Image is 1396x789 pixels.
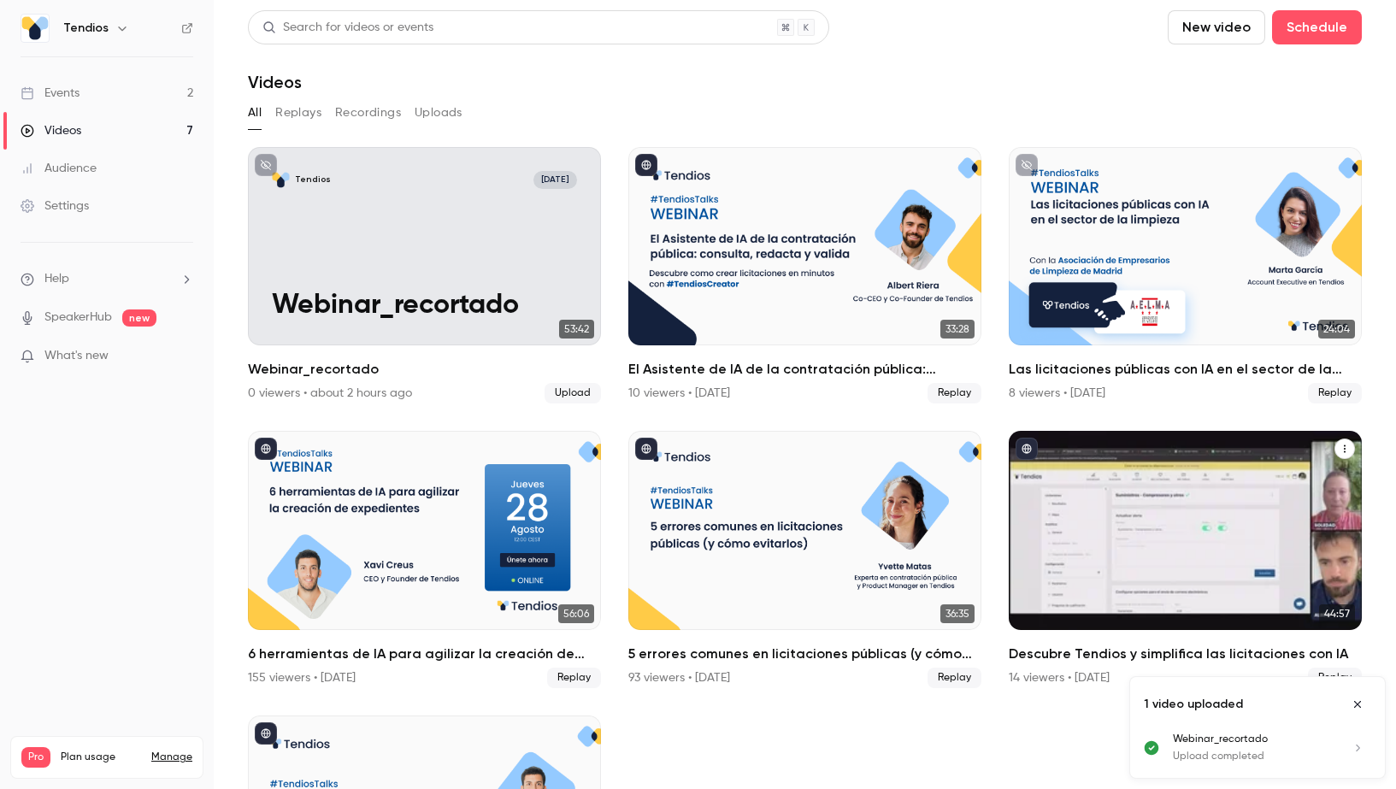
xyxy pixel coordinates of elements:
[1173,732,1371,764] a: Webinar_recortadoUpload completed
[1344,691,1371,718] button: Close uploads list
[635,154,657,176] button: published
[1009,385,1105,402] div: 8 viewers • [DATE]
[1173,732,1330,747] p: Webinar_recortado
[1009,669,1110,686] div: 14 viewers • [DATE]
[21,160,97,177] div: Audience
[628,669,730,686] div: 93 viewers • [DATE]
[335,99,401,127] button: Recordings
[295,174,331,185] p: Tendios
[122,309,156,327] span: new
[21,197,89,215] div: Settings
[248,669,356,686] div: 155 viewers • [DATE]
[275,99,321,127] button: Replays
[928,668,981,688] span: Replay
[21,85,80,102] div: Events
[63,20,109,37] h6: Tendios
[248,99,262,127] button: All
[272,171,290,189] img: Webinar_recortado
[1168,10,1265,44] button: New video
[1272,10,1362,44] button: Schedule
[415,99,462,127] button: Uploads
[628,147,981,403] a: 33:28El Asistente de IA de la contratación pública: consulta, redacta y valida.10 viewers • [DATE...
[1009,147,1362,403] li: Las licitaciones públicas con IA en el sector de la limpieza
[1009,359,1362,380] h2: Las licitaciones públicas con IA en el sector de la limpieza
[1308,383,1362,403] span: Replay
[940,604,975,623] span: 36:35
[635,438,657,460] button: published
[628,385,730,402] div: 10 viewers • [DATE]
[255,154,277,176] button: unpublished
[1009,147,1362,403] a: 24:04Las licitaciones públicas con IA en el sector de la limpieza8 viewers • [DATE]Replay
[1144,696,1243,713] p: 1 video uploaded
[545,383,601,403] span: Upload
[248,72,302,92] h1: Videos
[1319,604,1355,623] span: 44:57
[248,385,412,402] div: 0 viewers • about 2 hours ago
[940,320,975,339] span: 33:28
[21,270,193,288] li: help-dropdown-opener
[628,431,981,687] a: 36:355 errores comunes en licitaciones públicas (y cómo evitarlos)93 viewers • [DATE]Replay
[248,147,601,403] li: Webinar_recortado
[1173,749,1330,764] p: Upload completed
[21,747,50,768] span: Pro
[1130,732,1385,778] ul: Uploads list
[248,431,601,687] a: 56:066 herramientas de IA para agilizar la creación de expedientes155 viewers • [DATE]Replay
[1016,154,1038,176] button: unpublished
[628,431,981,687] li: 5 errores comunes en licitaciones públicas (y cómo evitarlos)
[533,171,577,189] span: [DATE]
[547,668,601,688] span: Replay
[44,270,69,288] span: Help
[21,15,49,42] img: Tendios
[928,383,981,403] span: Replay
[248,644,601,664] h2: 6 herramientas de IA para agilizar la creación de expedientes
[44,309,112,327] a: SpeakerHub
[262,19,433,37] div: Search for videos or events
[1308,668,1362,688] span: Replay
[272,290,577,321] p: Webinar_recortado
[248,147,601,403] a: Webinar_recortadoTendios[DATE]Webinar_recortado53:42Webinar_recortado0 viewers • about 2 hours ag...
[628,359,981,380] h2: El Asistente de IA de la contratación pública: consulta, redacta y valida.
[1016,438,1038,460] button: published
[628,644,981,664] h2: 5 errores comunes en licitaciones públicas (y cómo evitarlos)
[1009,431,1362,687] a: 44:57Descubre Tendios y simplifica las licitaciones con IA14 viewers • [DATE]Replay
[44,347,109,365] span: What's new
[61,751,141,764] span: Plan usage
[1009,644,1362,664] h2: Descubre Tendios y simplifica las licitaciones con IA
[1318,320,1355,339] span: 24:04
[248,359,601,380] h2: Webinar_recortado
[559,320,594,339] span: 53:42
[21,122,81,139] div: Videos
[628,147,981,403] li: El Asistente de IA de la contratación pública: consulta, redacta y valida.
[248,10,1362,779] section: Videos
[558,604,594,623] span: 56:06
[151,751,192,764] a: Manage
[255,438,277,460] button: published
[248,431,601,687] li: 6 herramientas de IA para agilizar la creación de expedientes
[1009,431,1362,687] li: Descubre Tendios y simplifica las licitaciones con IA
[255,722,277,745] button: published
